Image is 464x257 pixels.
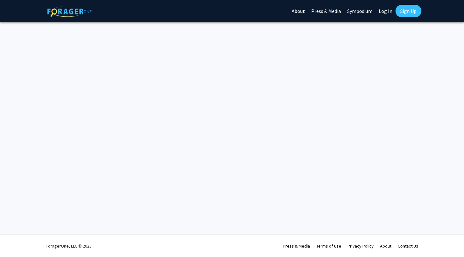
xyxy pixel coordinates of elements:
div: ForagerOne, LLC © 2025 [46,235,92,257]
a: Contact Us [398,243,418,249]
a: Privacy Policy [348,243,374,249]
a: Terms of Use [316,243,341,249]
a: Sign Up [396,5,421,17]
a: About [380,243,391,249]
img: ForagerOne Logo [47,6,92,17]
a: Press & Media [283,243,310,249]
